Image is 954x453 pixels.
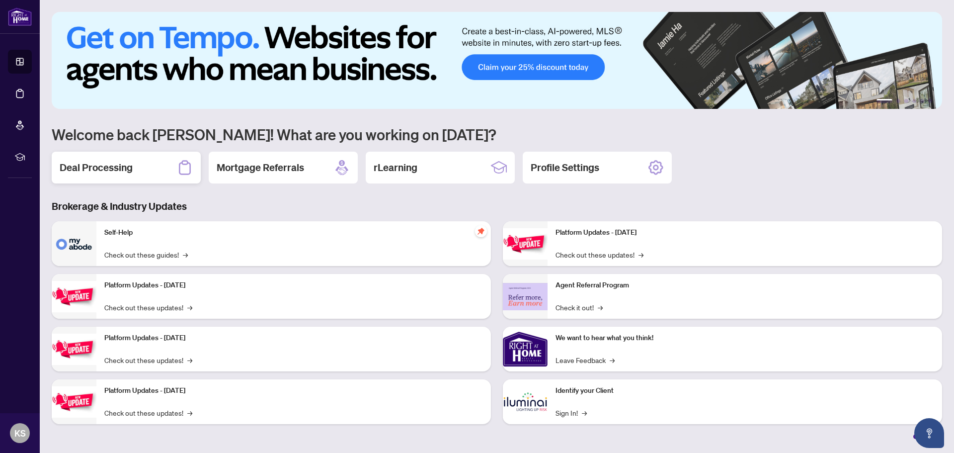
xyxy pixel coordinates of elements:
[556,355,615,365] a: Leave Feedback→
[104,385,483,396] p: Platform Updates - [DATE]
[104,227,483,238] p: Self-Help
[52,281,96,312] img: Platform Updates - September 16, 2025
[556,385,934,396] p: Identify your Client
[187,302,192,313] span: →
[374,161,417,175] h2: rLearning
[52,334,96,365] img: Platform Updates - July 21, 2025
[104,355,192,365] a: Check out these updates!→
[104,280,483,291] p: Platform Updates - [DATE]
[503,283,548,310] img: Agent Referral Program
[912,99,916,103] button: 4
[104,302,192,313] a: Check out these updates!→
[876,99,892,103] button: 1
[217,161,304,175] h2: Mortgage Referrals
[598,302,603,313] span: →
[928,99,932,103] button: 6
[503,327,548,371] img: We want to hear what you think!
[183,249,188,260] span: →
[556,302,603,313] a: Check it out!→
[914,418,944,448] button: Open asap
[52,386,96,418] img: Platform Updates - July 8, 2025
[104,407,192,418] a: Check out these updates!→
[52,125,942,144] h1: Welcome back [PERSON_NAME]! What are you working on [DATE]?
[531,161,599,175] h2: Profile Settings
[60,161,133,175] h2: Deal Processing
[556,249,643,260] a: Check out these updates!→
[920,99,924,103] button: 5
[638,249,643,260] span: →
[187,355,192,365] span: →
[503,228,548,260] img: Platform Updates - June 23, 2025
[52,199,942,213] h3: Brokerage & Industry Updates
[8,7,32,26] img: logo
[104,333,483,344] p: Platform Updates - [DATE]
[104,249,188,260] a: Check out these guides!→
[52,221,96,266] img: Self-Help
[896,99,900,103] button: 2
[610,355,615,365] span: →
[904,99,908,103] button: 3
[187,407,192,418] span: →
[556,227,934,238] p: Platform Updates - [DATE]
[556,407,587,418] a: Sign In!→
[556,280,934,291] p: Agent Referral Program
[556,333,934,344] p: We want to hear what you think!
[52,12,942,109] img: Slide 0
[503,379,548,424] img: Identify your Client
[475,225,487,237] span: pushpin
[582,407,587,418] span: →
[14,426,26,440] span: KS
